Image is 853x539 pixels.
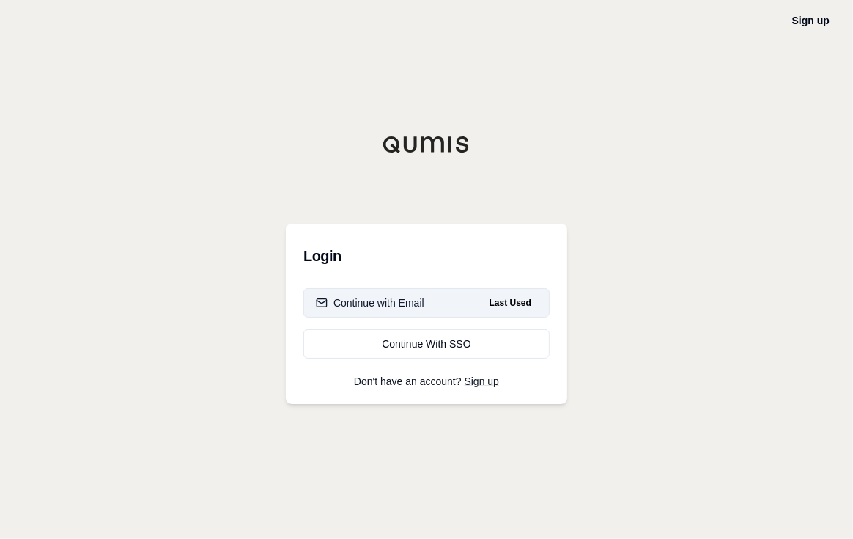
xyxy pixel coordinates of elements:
[303,288,550,318] button: Continue with EmailLast Used
[316,337,537,351] div: Continue With SSO
[792,15,830,26] a: Sign up
[383,136,470,153] img: Qumis
[316,296,424,310] div: Continue with Email
[303,329,550,359] a: Continue With SSO
[465,375,499,387] a: Sign up
[303,241,550,271] h3: Login
[484,294,537,312] span: Last Used
[303,376,550,386] p: Don't have an account?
